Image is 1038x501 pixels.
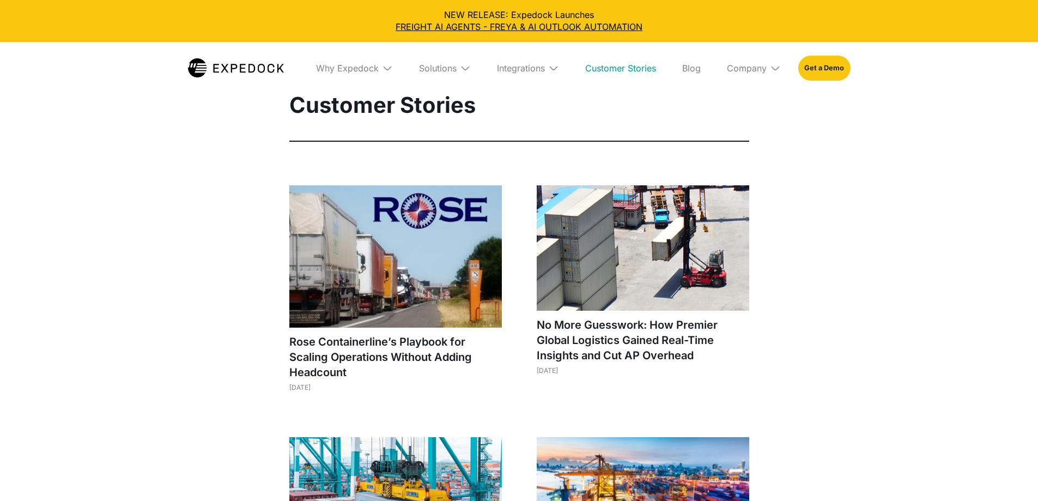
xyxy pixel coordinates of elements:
div: Solutions [410,42,479,94]
div: Integrations [488,42,568,94]
a: Rose Containerline’s Playbook for Scaling Operations Without Adding Headcount[DATE] [289,185,502,402]
a: No More Guesswork: How Premier Global Logistics Gained Real-Time Insights and Cut AP Overhead[DATE] [537,185,749,385]
div: Integrations [497,63,545,74]
div: Why Expedock [316,63,379,74]
div: Company [727,63,767,74]
h1: Customer Stories [289,92,749,119]
div: Company [718,42,790,94]
a: Customer Stories [576,42,665,94]
h1: No More Guesswork: How Premier Global Logistics Gained Real-Time Insights and Cut AP Overhead [537,317,749,363]
a: Blog [673,42,709,94]
div: [DATE] [289,383,502,391]
div: NEW RELEASE: Expedock Launches [9,9,1029,33]
div: Solutions [419,63,457,74]
h1: Rose Containerline’s Playbook for Scaling Operations Without Adding Headcount [289,334,502,380]
div: [DATE] [537,366,749,375]
a: Get a Demo [798,56,850,81]
a: FREIGHT AI AGENTS - FREYA & AI OUTLOOK AUTOMATION [9,21,1029,33]
div: Why Expedock [307,42,402,94]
